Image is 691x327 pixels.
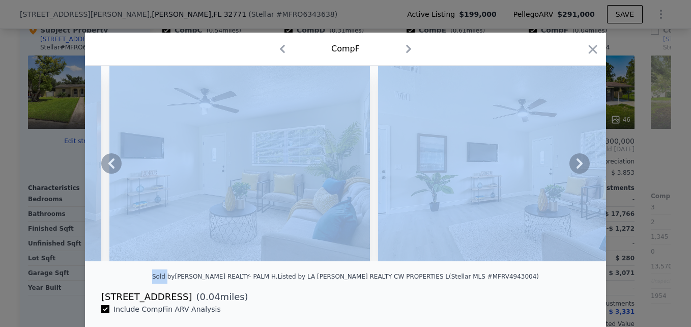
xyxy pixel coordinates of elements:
[331,43,360,55] div: Comp F
[192,290,248,304] span: ( miles)
[109,66,370,261] img: Property Img
[101,290,192,304] div: [STREET_ADDRESS]
[109,305,225,313] span: Include Comp F in ARV Analysis
[200,291,220,302] span: 0.04
[278,273,539,280] div: Listed by LA [PERSON_NAME] REALTY CW PROPERTIES L (Stellar MLS #MFRV4943004)
[378,66,639,261] img: Property Img
[152,273,278,280] div: Sold by [PERSON_NAME] REALTY- PALM H .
